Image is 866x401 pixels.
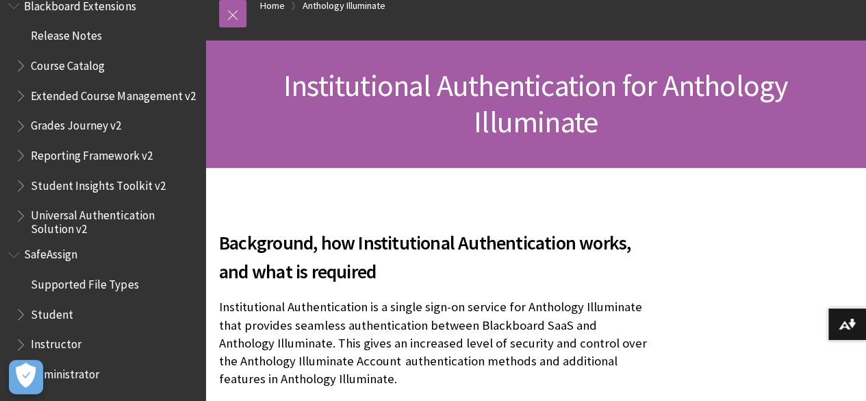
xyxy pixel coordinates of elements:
[31,204,196,236] span: Universal Authentication Solution v2
[31,54,105,73] span: Course Catalog
[31,333,81,352] span: Instructor
[31,273,138,291] span: Supported File Types
[31,303,73,321] span: Student
[24,243,77,262] span: SafeAssign
[31,363,99,381] span: Administrator
[31,84,195,103] span: Extended Course Management v2
[9,360,43,394] button: Open Preferences
[219,228,650,286] span: Background, how Institutional Authentication works, and what is required
[31,144,152,162] span: Reporting Framework v2
[283,66,788,141] span: Institutional Authentication for Anthology Illuminate
[31,114,121,133] span: Grades Journey v2
[31,174,165,193] span: Student Insights Toolkit v2
[31,25,102,43] span: Release Notes
[8,243,197,386] nav: Book outline for Blackboard SafeAssign
[219,298,650,388] p: Institutional Authentication is a single sign-on service for Anthology Illuminate that provides s...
